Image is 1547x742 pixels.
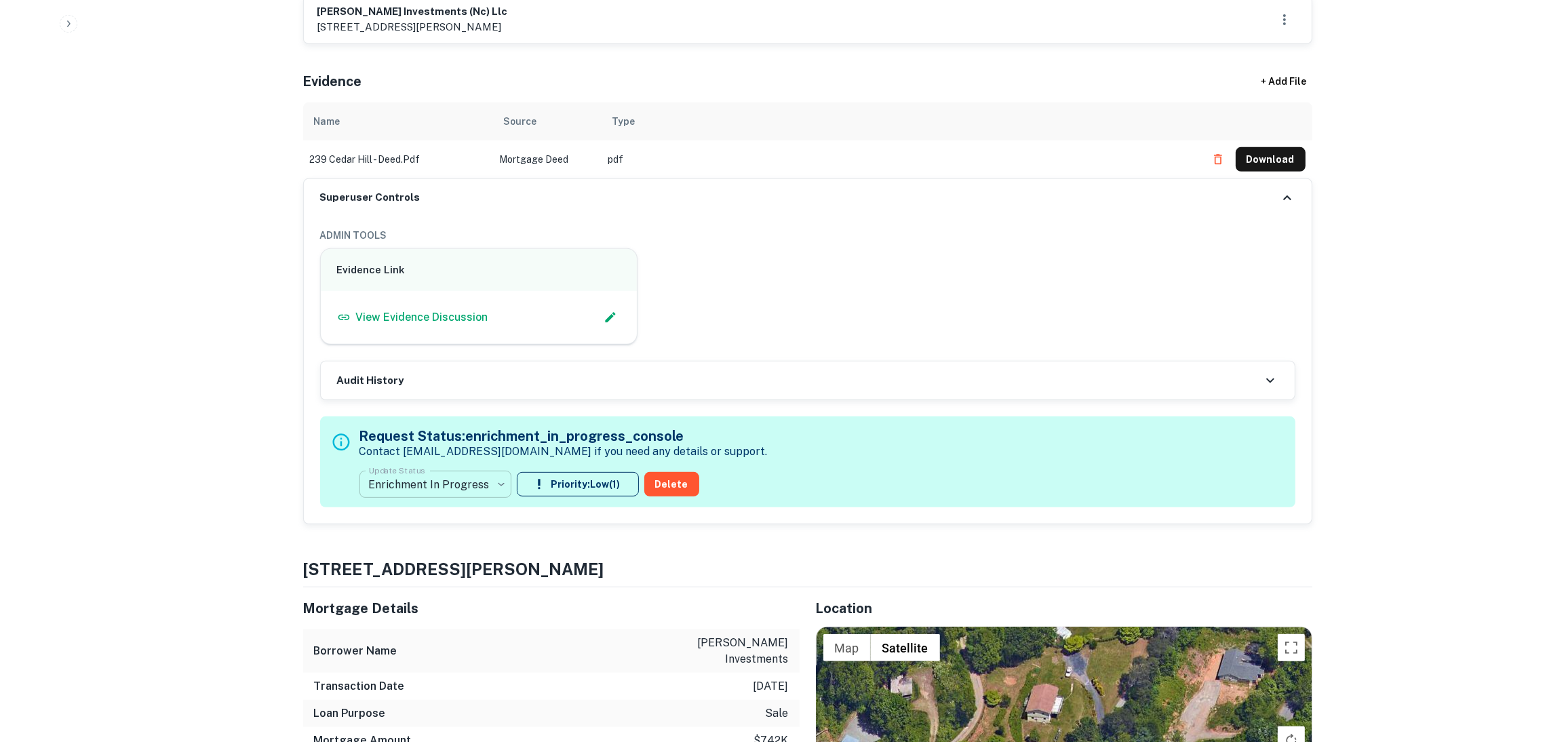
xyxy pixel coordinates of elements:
button: Priority:Low(1) [517,472,639,496]
p: [PERSON_NAME] investments [667,635,789,667]
p: [STREET_ADDRESS][PERSON_NAME] [317,19,508,35]
td: Mortgage Deed [493,140,602,178]
div: Source [504,113,537,130]
button: Delete [644,472,699,496]
p: [DATE] [753,678,789,695]
h6: ADMIN TOOLS [320,228,1295,243]
div: scrollable content [303,102,1312,178]
button: Show street map [823,634,871,661]
button: Toggle fullscreen view [1278,634,1305,661]
iframe: Chat Widget [1479,633,1547,699]
h5: Evidence [303,71,362,92]
div: Name [314,113,340,130]
button: Download [1236,147,1306,172]
h5: Mortgage Details [303,598,800,619]
button: Edit Slack Link [600,307,621,328]
h6: Superuser Controls [320,190,420,206]
button: Show satellite imagery [871,634,940,661]
h5: Location [816,598,1312,619]
h6: Evidence Link [337,262,621,278]
label: Update Status [369,465,425,476]
div: Enrichment In Progress [359,465,511,503]
div: Type [612,113,635,130]
a: View Evidence Discussion [337,309,488,326]
td: pdf [602,140,1199,178]
h6: Loan Purpose [314,705,386,722]
td: 239 cedar hill - deed.pdf [303,140,493,178]
p: Contact [EMAIL_ADDRESS][DOMAIN_NAME] if you need any details or support. [359,444,768,460]
h6: Borrower Name [314,643,397,659]
h6: [PERSON_NAME] investments (nc) llc [317,4,508,20]
p: sale [766,705,789,722]
h6: Transaction Date [314,678,405,695]
th: Source [493,102,602,140]
h6: Audit History [337,373,404,389]
th: Name [303,102,493,140]
button: Delete file [1206,149,1230,170]
th: Type [602,102,1199,140]
div: + Add File [1236,70,1331,94]
p: View Evidence Discussion [356,309,488,326]
h5: Request Status: enrichment_in_progress_console [359,426,768,446]
h4: [STREET_ADDRESS][PERSON_NAME] [303,557,1312,581]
